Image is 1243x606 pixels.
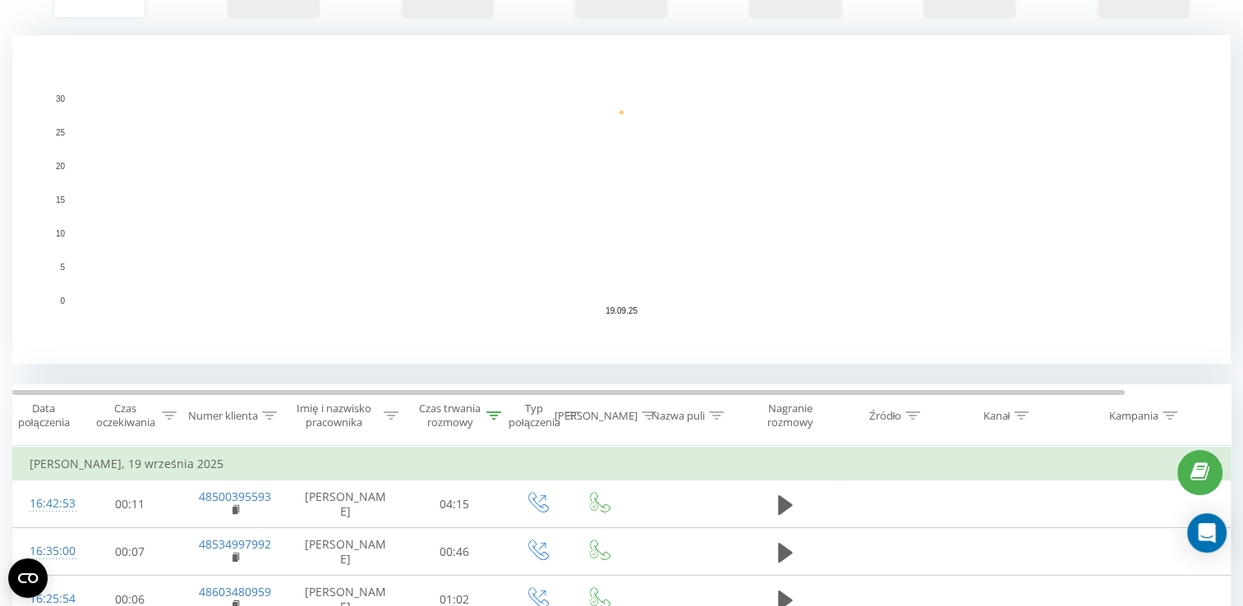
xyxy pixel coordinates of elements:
[605,306,638,315] text: 19.09.25
[79,528,182,576] td: 00:07
[56,229,66,238] text: 10
[555,409,638,423] div: [PERSON_NAME]
[93,402,158,429] div: Czas oczekiwania
[651,409,705,423] div: Nazwa puli
[56,195,66,204] text: 15
[288,480,403,528] td: [PERSON_NAME]
[60,263,65,272] text: 5
[288,402,380,429] div: Imię i nazwisko pracownika
[750,402,830,429] div: Nagranie rozmowy
[403,480,506,528] td: 04:15
[417,402,482,429] div: Czas trwania rozmowy
[56,128,66,137] text: 25
[30,590,76,606] font: 16:25:54
[288,528,403,576] td: [PERSON_NAME]
[56,162,66,171] text: 20
[60,296,65,305] text: 0
[8,558,48,598] button: Otwórz widżet CMP
[199,584,271,599] a: 48603480959
[188,409,258,423] div: Numer klienta
[509,402,560,429] div: Typ połączenia
[199,489,271,504] a: 48500395593
[1109,409,1158,423] div: Kampania
[56,94,66,103] text: 30
[983,409,1010,423] div: Kanał
[30,543,76,558] font: 16:35:00
[79,480,182,528] td: 00:11
[1187,513,1227,553] div: Otwórz komunikator Intercom Messenger
[199,536,271,552] a: 48534997992
[403,528,506,576] td: 00:46
[30,495,76,511] font: 16:42:53
[12,35,1231,364] svg: Wykres.
[869,409,901,423] div: Źródło
[13,402,74,429] div: Data połączenia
